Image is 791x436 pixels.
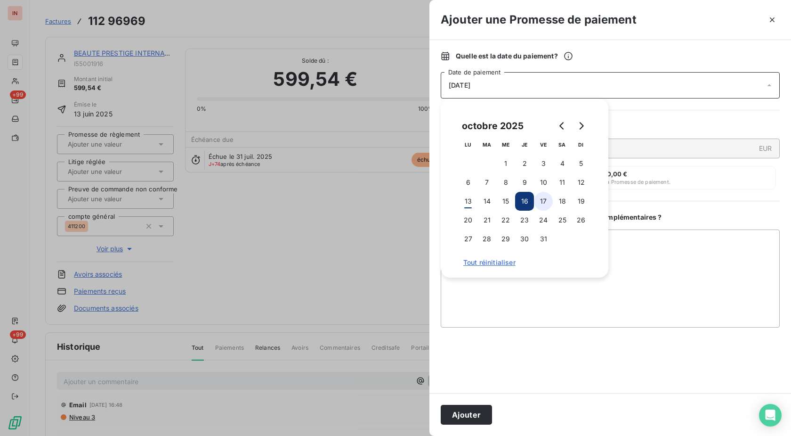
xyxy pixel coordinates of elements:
button: 28 [477,230,496,248]
button: 15 [496,192,515,211]
button: 10 [534,173,553,192]
button: 5 [572,154,590,173]
button: 17 [534,192,553,211]
button: 6 [459,173,477,192]
button: 9 [515,173,534,192]
button: 24 [534,211,553,230]
button: 14 [477,192,496,211]
th: samedi [553,135,572,154]
span: Quelle est la date du paiement ? [456,51,573,61]
button: Go to previous month [553,116,572,135]
button: 22 [496,211,515,230]
button: 13 [459,192,477,211]
button: 1 [496,154,515,173]
button: 12 [572,173,590,192]
button: 27 [459,230,477,248]
span: Tout réinitialiser [463,259,586,266]
button: 26 [572,211,590,230]
button: 19 [572,192,590,211]
button: 8 [496,173,515,192]
button: 23 [515,211,534,230]
button: 30 [515,230,534,248]
button: 7 [477,173,496,192]
th: mercredi [496,135,515,154]
th: dimanche [572,135,590,154]
button: 25 [553,211,572,230]
button: 29 [496,230,515,248]
button: 4 [553,154,572,173]
th: jeudi [515,135,534,154]
div: Open Intercom Messenger [759,404,782,427]
button: Ajouter [441,405,492,425]
div: octobre 2025 [459,118,527,133]
button: Go to next month [572,116,590,135]
button: 2 [515,154,534,173]
span: 0,00 € [607,170,628,178]
button: 18 [553,192,572,211]
th: mardi [477,135,496,154]
th: vendredi [534,135,553,154]
button: 16 [515,192,534,211]
button: 31 [534,230,553,248]
h3: Ajouter une Promesse de paiement [441,11,637,28]
button: 11 [553,173,572,192]
button: 3 [534,154,553,173]
button: 20 [459,211,477,230]
button: 21 [477,211,496,230]
th: lundi [459,135,477,154]
span: [DATE] [449,82,470,89]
